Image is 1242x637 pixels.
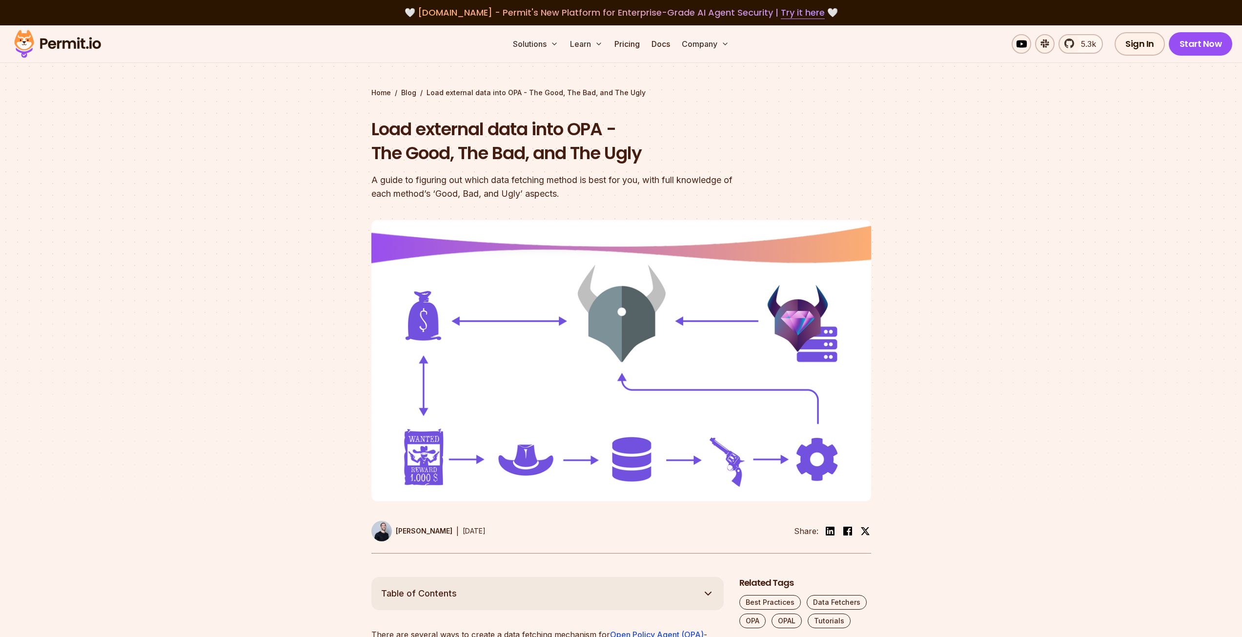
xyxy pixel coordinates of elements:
img: Oded Ben David [371,521,392,541]
span: [DOMAIN_NAME] - Permit's New Platform for Enterprise-Grade AI Agent Security | [418,6,825,19]
img: Load external data into OPA - The Good, The Bad, and The Ugly [371,220,871,501]
a: Start Now [1169,32,1233,56]
a: 5.3k [1059,34,1103,54]
a: Try it here [781,6,825,19]
a: [PERSON_NAME] [371,521,452,541]
a: Data Fetchers [807,595,867,610]
a: Sign In [1115,32,1165,56]
a: Best Practices [739,595,801,610]
button: Solutions [509,34,562,54]
button: Company [678,34,733,54]
a: OPA [739,614,766,628]
img: twitter [860,526,870,536]
div: 🤍 🤍 [23,6,1219,20]
span: 5.3k [1075,38,1096,50]
span: Table of Contents [381,587,457,600]
p: [PERSON_NAME] [396,526,452,536]
li: Share: [794,525,818,537]
button: Learn [566,34,607,54]
div: A guide to figuring out which data fetching method is best for you, with full knowledge of each m... [371,173,746,201]
div: | [456,525,459,537]
div: / / [371,88,871,98]
img: linkedin [824,525,836,537]
a: Blog [401,88,416,98]
h1: Load external data into OPA - The Good, The Bad, and The Ugly [371,117,746,165]
a: OPAL [772,614,802,628]
img: facebook [842,525,854,537]
img: Permit logo [10,27,105,61]
a: Pricing [611,34,644,54]
a: Tutorials [808,614,851,628]
a: Docs [648,34,674,54]
a: Home [371,88,391,98]
time: [DATE] [463,527,486,535]
button: Table of Contents [371,577,724,610]
h2: Related Tags [739,577,871,589]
